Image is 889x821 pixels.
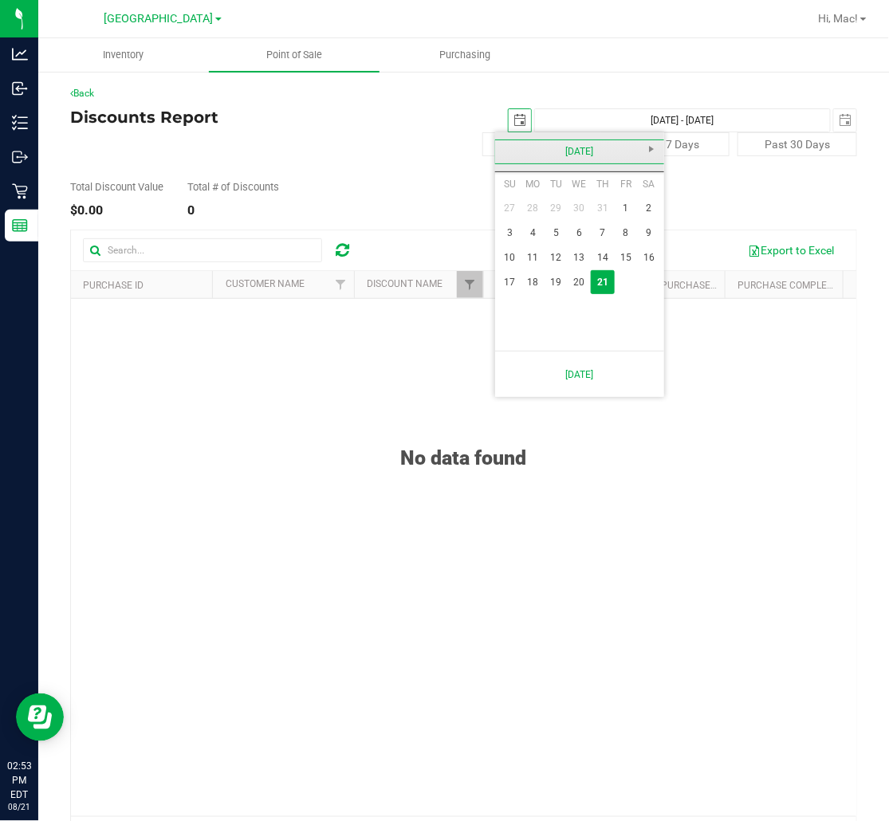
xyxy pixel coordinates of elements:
[615,196,638,221] a: 1
[245,48,344,62] span: Point of Sale
[226,278,305,289] a: Customer Name
[568,196,591,221] a: 30
[568,270,591,295] a: 20
[545,246,568,270] a: 12
[591,246,614,270] a: 14
[187,182,279,192] div: Total # of Discounts
[591,270,614,295] a: 21
[738,237,844,264] button: Export to Excel
[638,246,661,270] a: 16
[418,48,512,62] span: Purchasing
[83,238,322,262] input: Search...
[638,172,661,196] th: Saturday
[568,221,591,246] a: 6
[498,172,521,196] th: Sunday
[12,46,28,62] inline-svg: Analytics
[328,271,354,298] a: Filter
[7,802,31,814] p: 08/21
[521,172,545,196] th: Monday
[70,182,163,192] div: Total Discount Value
[545,172,568,196] th: Tuesday
[568,246,591,270] a: 13
[521,270,545,295] a: 18
[494,139,666,164] a: [DATE]
[545,196,568,221] a: 29
[521,196,545,221] a: 28
[187,204,279,217] div: 0
[834,109,856,132] span: select
[591,172,614,196] th: Thursday
[12,149,28,165] inline-svg: Outbound
[638,221,661,246] a: 9
[545,221,568,246] a: 5
[615,221,638,246] a: 8
[12,115,28,131] inline-svg: Inventory
[38,38,209,72] a: Inventory
[521,246,545,270] a: 11
[610,132,730,156] button: Past 7 Days
[7,759,31,802] p: 02:53 PM EDT
[495,136,520,161] a: Previous
[16,693,64,741] iframe: Resource center
[521,221,545,246] a: 4
[457,271,483,298] a: Filter
[70,204,163,217] div: $0.00
[591,221,614,246] a: 7
[104,12,214,26] span: [GEOGRAPHIC_DATA]
[568,172,591,196] th: Wednesday
[662,280,748,291] a: Purchase Status
[738,132,857,156] button: Past 30 Days
[83,280,144,291] a: Purchase ID
[81,48,165,62] span: Inventory
[591,270,614,295] td: Current focused date is Thursday, August 21, 2025
[498,246,521,270] a: 10
[482,132,602,156] button: [DATE]
[504,358,655,391] a: [DATE]
[70,88,94,99] a: Back
[509,109,531,132] span: select
[71,407,856,469] div: No data found
[591,196,614,221] a: 31
[498,196,521,221] a: 27
[380,38,550,72] a: Purchasing
[70,108,332,126] h4: Discounts Report
[367,278,443,289] a: Discount Name
[615,246,638,270] a: 15
[209,38,380,72] a: Point of Sale
[545,270,568,295] a: 19
[498,270,521,295] a: 17
[12,218,28,234] inline-svg: Reports
[819,12,859,25] span: Hi, Mac!
[12,81,28,96] inline-svg: Inbound
[638,196,661,221] a: 2
[12,183,28,199] inline-svg: Retail
[498,221,521,246] a: 3
[738,280,859,291] a: Purchase Completed At
[615,172,638,196] th: Friday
